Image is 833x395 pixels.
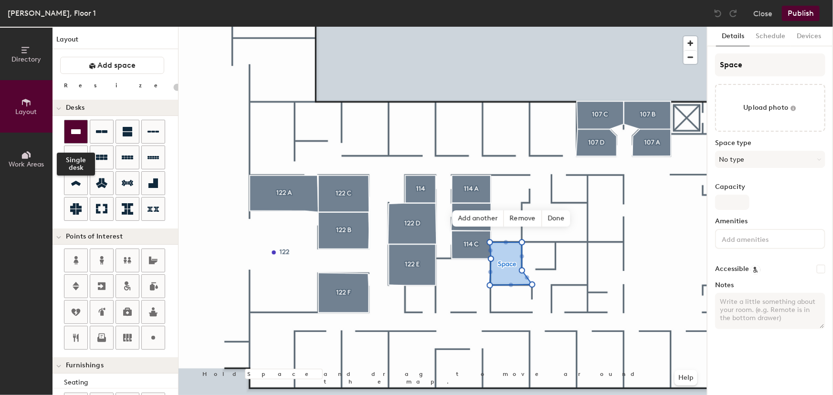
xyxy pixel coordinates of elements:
button: No type [715,151,825,168]
div: Seating [64,377,178,388]
span: Done [542,210,570,227]
div: Resize [64,82,169,89]
div: [PERSON_NAME], Floor 1 [8,7,96,19]
button: Close [753,6,772,21]
label: Capacity [715,183,825,191]
span: Directory [11,55,41,63]
span: Layout [16,108,37,116]
button: Devices [791,27,827,46]
span: Add another [453,210,504,227]
h1: Layout [53,34,178,49]
input: Add amenities [720,233,806,244]
span: Desks [66,104,84,112]
img: Undo [713,9,723,18]
label: Amenities [715,218,825,225]
label: Notes [715,281,825,289]
span: Add space [98,61,136,70]
span: Work Areas [9,160,44,168]
button: Details [716,27,750,46]
span: Remove [504,210,542,227]
button: Publish [782,6,820,21]
span: Furnishings [66,362,104,369]
button: Upload photo [715,84,825,132]
button: Schedule [750,27,791,46]
button: Single desk [64,120,88,144]
label: Space type [715,139,825,147]
span: Points of Interest [66,233,123,240]
button: Add space [60,57,164,74]
label: Accessible [715,265,749,273]
img: Redo [728,9,738,18]
button: Help [675,370,697,385]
